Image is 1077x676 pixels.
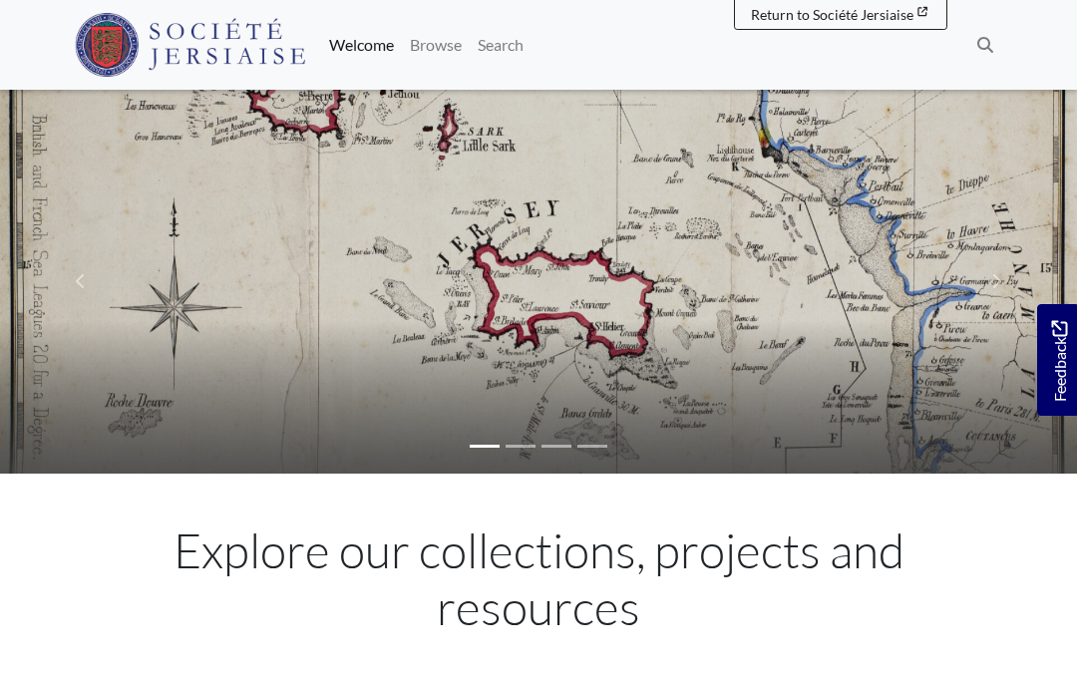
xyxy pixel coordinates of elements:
[751,6,913,23] span: Return to Société Jersiaise
[470,25,532,65] a: Search
[75,13,305,77] img: Société Jersiaise
[75,521,1002,636] h1: Explore our collections, projects and resources
[75,8,305,82] a: Société Jersiaise logo
[321,25,402,65] a: Welcome
[402,25,470,65] a: Browse
[915,90,1077,474] a: Move to next slideshow image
